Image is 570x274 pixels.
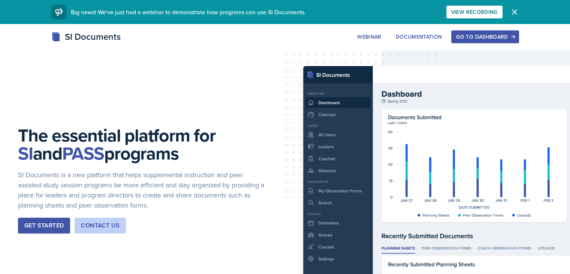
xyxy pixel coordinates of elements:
[352,30,386,43] button: Webinar
[456,34,514,40] div: Go to Dashboard
[18,218,70,233] button: Get Started
[75,218,126,233] button: Contact Us
[391,30,447,43] button: Documentation
[81,221,120,230] div: Contact Us
[446,6,503,18] button: View Recording
[71,8,306,16] span: Big news! We've just had a webinar to demonstrate how programs can use SI Documents.
[24,221,64,230] div: Get Started
[451,9,498,15] div: View Recording
[357,34,381,40] div: Webinar
[51,30,121,44] div: SI Documents
[396,34,442,40] div: Documentation
[451,30,519,43] button: Go to Dashboard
